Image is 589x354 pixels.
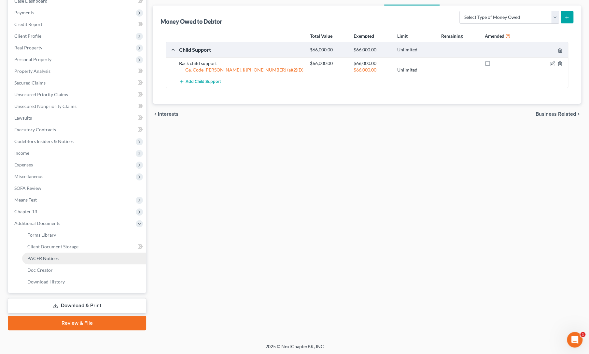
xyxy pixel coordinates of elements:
[9,100,146,112] a: Unsecured Nonpriority Claims
[9,77,146,89] a: Secured Claims
[161,18,223,25] div: Money Owed to Debtor
[394,67,438,73] div: Unlimited
[14,80,46,85] span: Secured Claims
[8,316,146,330] a: Review & File
[9,124,146,136] a: Executory Contracts
[350,47,394,53] div: $66,000.00
[14,197,37,203] span: Means Test
[14,162,33,167] span: Expenses
[9,65,146,77] a: Property Analysis
[350,60,394,67] div: $66,000.00
[14,185,41,191] span: SOFA Review
[176,46,307,53] div: Child Support
[153,111,178,117] button: chevron_left Interests
[397,33,408,39] strong: Limit
[158,111,178,117] span: Interests
[27,244,78,249] span: Client Document Storage
[176,67,307,73] div: Ga. Code [PERSON_NAME]. § [PHONE_NUMBER] (a)(2)(D)
[441,33,462,39] strong: Remaining
[22,241,146,253] a: Client Document Storage
[153,111,158,117] i: chevron_left
[22,253,146,264] a: PACER Notices
[14,10,34,15] span: Payments
[14,209,37,214] span: Chapter 13
[22,276,146,288] a: Download History
[186,79,221,85] span: Add Child Support
[9,182,146,194] a: SOFA Review
[307,47,350,53] div: $66,000.00
[27,279,65,284] span: Download History
[536,111,581,117] button: Business Related chevron_right
[9,112,146,124] a: Lawsuits
[9,89,146,100] a: Unsecured Priority Claims
[14,174,43,179] span: Miscellaneous
[14,127,56,132] span: Executory Contracts
[307,60,350,67] div: $66,000.00
[567,332,582,347] iframe: Intercom live chat
[14,150,29,156] span: Income
[354,33,374,39] strong: Exempted
[14,138,74,144] span: Codebtors Insiders & Notices
[14,92,68,97] span: Unsecured Priority Claims
[176,60,307,67] div: Back child support
[350,67,394,73] div: $66,000.00
[394,47,438,53] div: Unlimited
[310,33,332,39] strong: Total Value
[580,332,585,337] span: 1
[536,111,576,117] span: Business Related
[27,267,53,273] span: Doc Creator
[14,115,32,121] span: Lawsuits
[27,232,56,238] span: Forms Library
[27,256,59,261] span: PACER Notices
[14,33,41,39] span: Client Profile
[22,264,146,276] a: Doc Creator
[179,76,221,88] button: Add Child Support
[14,21,42,27] span: Credit Report
[14,57,51,62] span: Personal Property
[14,68,50,74] span: Property Analysis
[14,45,42,50] span: Real Property
[9,19,146,30] a: Credit Report
[576,111,581,117] i: chevron_right
[485,33,504,39] strong: Amended
[22,229,146,241] a: Forms Library
[14,220,60,226] span: Additional Documents
[8,298,146,313] a: Download & Print
[14,103,77,109] span: Unsecured Nonpriority Claims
